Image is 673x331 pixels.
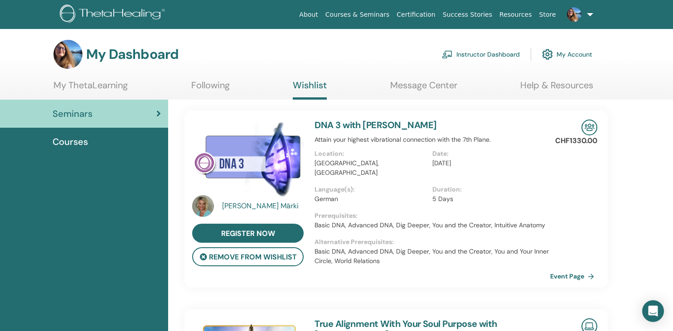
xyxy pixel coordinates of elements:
[53,135,88,149] span: Courses
[315,158,427,177] p: [GEOGRAPHIC_DATA], [GEOGRAPHIC_DATA]
[520,80,593,97] a: Help & Resources
[295,6,321,23] a: About
[542,44,592,64] a: My Account
[439,6,496,23] a: Success Stories
[315,149,427,158] p: Location :
[53,40,82,69] img: default.jpg
[315,237,550,247] p: Alternative Prerequisites :
[192,195,214,217] img: default.jpg
[432,185,545,194] p: Duration :
[642,300,664,322] div: Open Intercom Messenger
[315,119,436,131] a: DNA 3 with [PERSON_NAME]
[393,6,439,23] a: Certification
[536,6,560,23] a: Store
[581,120,597,135] img: In-Person Seminar
[442,44,520,64] a: Instructor Dashboard
[60,5,168,25] img: logo.png
[53,80,128,97] a: My ThetaLearning
[550,269,598,283] a: Event Page
[542,47,553,62] img: cog.svg
[191,80,230,97] a: Following
[315,211,550,221] p: Prerequisites :
[293,80,327,100] a: Wishlist
[315,135,550,144] p: Attain your highest vibrational connection with the 7th Plane.
[315,194,427,204] p: German
[192,247,304,266] button: remove from wishlist
[432,194,545,204] p: 5 Days
[315,185,427,194] p: Language(s) :
[192,120,304,198] img: DNA 3
[315,247,550,266] p: Basic DNA, Advanced DNA, Dig Deeper, You and the Creator, You and Your Inner Circle, World Relations
[192,224,304,243] a: register now
[567,7,581,22] img: default.jpg
[555,135,597,146] p: CHF1330.00
[390,80,457,97] a: Message Center
[86,46,179,62] h3: My Dashboard
[222,201,306,211] a: [PERSON_NAME] Märki
[53,107,92,120] span: Seminars
[442,50,453,58] img: chalkboard-teacher.svg
[221,229,275,238] span: register now
[322,6,393,23] a: Courses & Seminars
[432,158,545,168] p: [DATE]
[315,221,550,230] p: Basic DNA, Advanced DNA, Dig Deeper, You and the Creator, Intuitive Anatomy
[432,149,545,158] p: Date :
[496,6,536,23] a: Resources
